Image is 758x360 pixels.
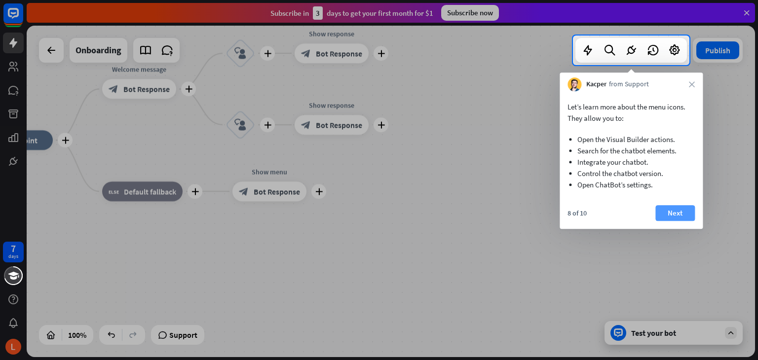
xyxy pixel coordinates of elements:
span: from Support [609,79,649,89]
i: close [689,81,695,87]
span: Kacper [586,79,606,89]
li: Integrate your chatbot. [577,156,685,168]
li: Open the Visual Builder actions. [577,134,685,145]
p: Let’s learn more about the menu icons. They allow you to: [568,101,695,124]
li: Control the chatbot version. [577,168,685,179]
div: 8 of 10 [568,209,587,217]
button: Open LiveChat chat widget [8,4,38,34]
li: Open ChatBot’s settings. [577,179,685,190]
button: Next [655,205,695,221]
li: Search for the chatbot elements. [577,145,685,156]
